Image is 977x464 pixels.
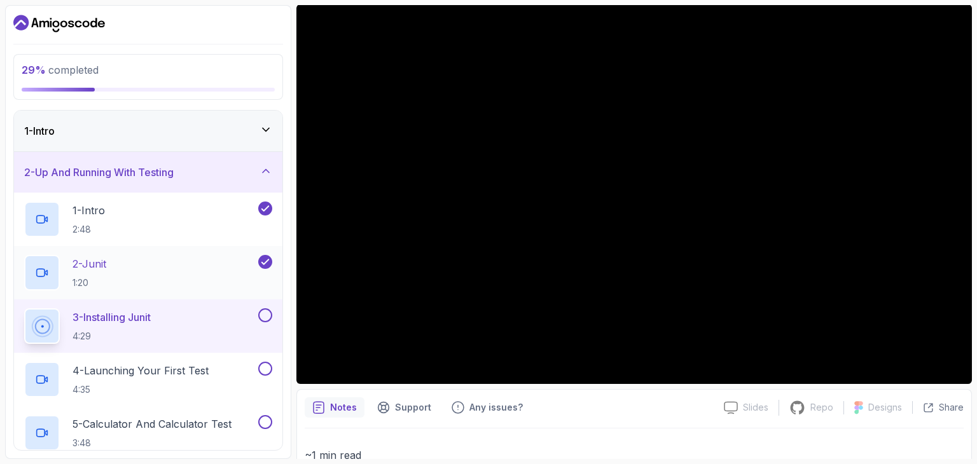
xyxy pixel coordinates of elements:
h3: 1 - Intro [24,123,55,139]
p: 1:20 [73,276,106,289]
h3: 2 - Up And Running With Testing [24,165,174,180]
p: Any issues? [469,401,523,414]
button: Feedback button [444,397,530,418]
p: 1 - Intro [73,203,105,218]
p: Repo [810,401,833,414]
p: 5 - Calculator And Calculator Test [73,416,232,432]
button: 3-Installing Junit4:29 [24,308,272,344]
p: 4 - Launching Your First Test [73,363,209,378]
p: 3 - Installing Junit [73,310,151,325]
p: Support [395,401,431,414]
p: 2 - Junit [73,256,106,271]
button: Support button [370,397,439,418]
span: 29 % [22,64,46,76]
a: Dashboard [13,13,105,34]
button: 4-Launching Your First Test4:35 [24,362,272,397]
p: ~1 min read [305,446,964,464]
p: Slides [743,401,768,414]
button: 2-Junit1:20 [24,255,272,290]
p: Share [939,401,964,414]
p: 4:29 [73,330,151,343]
button: notes button [305,397,364,418]
button: 1-Intro2:48 [24,201,272,237]
p: 4:35 [73,383,209,396]
button: Share [912,401,964,414]
button: 2-Up And Running With Testing [14,152,282,193]
iframe: 3 - Installing JUNIT [296,4,972,384]
p: 2:48 [73,223,105,236]
p: Notes [330,401,357,414]
span: completed [22,64,99,76]
button: 5-Calculator And Calculator Test3:48 [24,415,272,451]
button: 1-Intro [14,111,282,151]
p: Designs [868,401,902,414]
p: 3:48 [73,437,232,449]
